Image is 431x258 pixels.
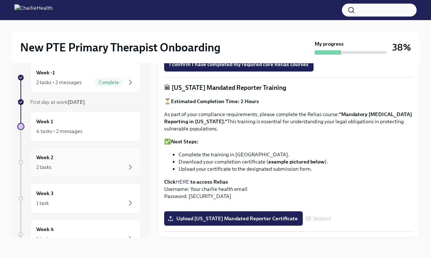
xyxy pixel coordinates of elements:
strong: [DATE] [68,99,85,105]
strong: Estimated Completion Time: 2 Hours [171,98,259,105]
strong: to access Relias [190,179,228,185]
strong: example pictured below [268,158,325,165]
h6: Week 1 [36,118,53,125]
div: 1 task [36,199,49,207]
p: Username: Your charlie health email Password: [SECURITY_DATA] [164,178,413,200]
p: 🏛 [US_STATE] Mandated Reporter Training [164,83,413,92]
a: HERE [176,179,189,185]
span: Skipped [313,216,331,221]
h6: Week 2 [36,153,54,161]
a: Week 31 task [17,183,141,213]
strong: Click [164,179,176,185]
a: First day at work[DATE] [17,98,141,106]
h3: 38% [392,41,411,54]
h6: Week -1 [36,69,55,77]
label: Upload [US_STATE] Mandated Reporter Certificate [164,211,303,226]
h2: New PTE Primary Therapist Onboarding [20,40,221,55]
p: As part of your compliance requirements, please complete the Relias course: This training is esse... [164,111,413,132]
li: Upload your certificate to the designated submission form. [179,165,413,172]
li: Download your completion certificate ( ). [179,158,413,165]
div: 2 tasks [36,163,51,171]
h6: Week 4 [36,225,54,233]
span: Upload [US_STATE] Mandated Reporter Certificate [169,215,298,222]
div: 2 tasks • 2 messages [36,79,82,86]
p: ⏳ [164,98,413,105]
p: ✅ [164,138,413,145]
li: Complete the training in [GEOGRAPHIC_DATA]. [179,151,413,158]
div: 4 tasks • 2 messages [36,128,82,135]
span: First day at work [30,99,85,105]
span: Complete [94,80,123,85]
a: Week 41 task [17,219,141,249]
a: Week 22 tasks [17,147,141,178]
strong: My progress [315,40,344,47]
span: I confirm I have completed my required core Relias courses [169,61,309,68]
strong: Next Steps: [171,138,199,145]
a: Week 14 tasks • 2 messages [17,111,141,142]
img: CharlieHealth [14,4,52,16]
div: 1 task [36,235,49,243]
a: Week -12 tasks • 2 messagesComplete [17,63,141,93]
h6: Week 3 [36,189,54,197]
button: I confirm I have completed my required core Relias courses [164,57,314,72]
